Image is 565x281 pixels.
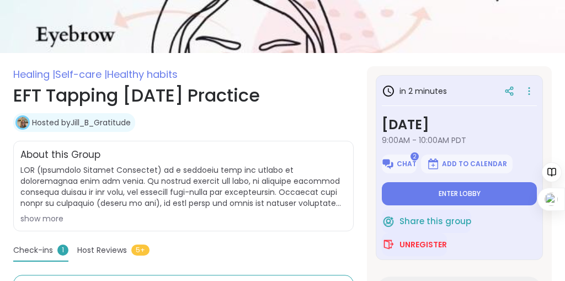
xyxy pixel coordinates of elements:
img: ShareWell Logomark [382,238,395,251]
span: 5+ [131,245,150,256]
h1: EFT Tapping [DATE] Practice [13,82,354,109]
button: Unregister [382,233,447,256]
button: Enter lobby [382,182,537,205]
span: Healthy habits [107,67,178,81]
h3: [DATE] [382,115,537,135]
span: 2 [411,152,419,161]
span: Chat [397,160,417,168]
span: Check-ins [13,245,53,256]
button: Add to Calendar [421,155,513,173]
span: Self-care | [55,67,107,81]
img: ShareWell Logomark [382,215,395,228]
h2: About this Group [20,148,100,162]
span: Unregister [399,239,447,250]
img: Jill_B_Gratitude [17,117,28,128]
img: ShareWell Logomark [427,157,440,171]
img: ShareWell Logomark [381,157,395,171]
button: Share this group [382,210,471,233]
span: Healing | [13,67,55,81]
div: show more [20,213,347,224]
span: Share this group [399,215,471,228]
span: LOR (Ipsumdolo Sitamet Consectet) ad e seddoeiu temp inc utlabo et doloremagnaa enim adm venia. Q... [20,165,347,209]
a: Hosted byJill_B_Gratitude [32,117,131,128]
span: Add to Calendar [442,160,507,168]
span: 9:00AM - 10:00AM PDT [382,135,537,146]
button: Chat [382,155,417,173]
span: Enter lobby [439,189,481,198]
h3: in 2 minutes [382,84,447,98]
span: 1 [57,245,68,256]
span: Host Reviews [77,245,127,256]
